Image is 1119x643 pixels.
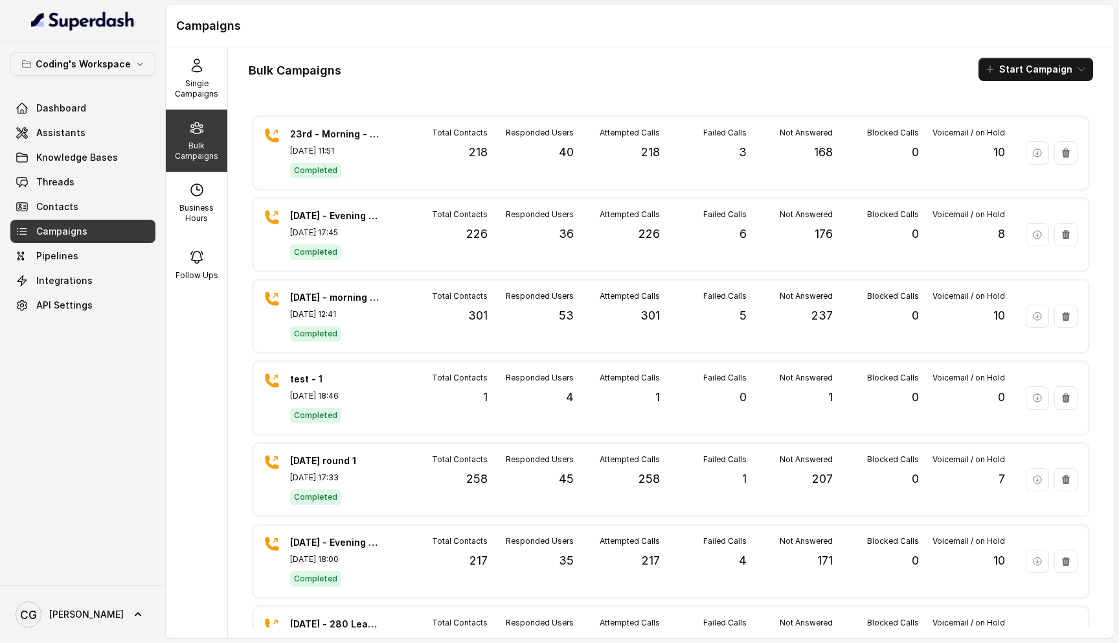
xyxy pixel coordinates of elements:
p: 218 [469,143,488,161]
button: Coding's Workspace [10,53,155,76]
p: 168 [814,143,833,161]
a: API Settings [10,294,155,317]
p: Follow Ups [175,270,218,281]
p: 0 [912,470,919,488]
p: Business Hours [171,203,222,224]
button: Start Campaign [978,58,1093,81]
p: 23rd - Morning - 218 [290,128,381,141]
p: 10 [993,143,1005,161]
p: 45 [559,470,574,488]
p: 258 [639,470,660,488]
p: Attempted Calls [600,536,660,546]
span: Pipelines [36,250,78,263]
p: [DATE] - 280 Leads - fresh and callback [290,618,381,631]
img: light.svg [31,10,135,31]
p: 5 [740,307,747,325]
p: Failed Calls [703,618,747,628]
p: Coding's Workspace [36,56,131,72]
p: 207 [812,470,833,488]
p: 1 [828,388,833,406]
p: 36 [559,225,574,243]
p: [DATE] round 1 [290,454,381,467]
p: 8 [998,225,1005,243]
p: 301 [640,307,660,325]
p: [DATE] 18:46 [290,391,381,401]
a: Integrations [10,269,155,292]
span: API Settings [36,299,93,312]
p: 0 [912,225,919,243]
p: 176 [815,225,833,243]
p: 171 [817,552,833,570]
p: 258 [466,470,488,488]
p: Not Answered [780,536,833,546]
p: Not Answered [780,618,833,628]
p: 0 [912,307,919,325]
p: 40 [559,143,574,161]
p: Single Campaigns [171,78,222,99]
p: Responded Users [506,373,574,383]
p: Total Contacts [432,209,488,220]
p: Not Answered [780,209,833,220]
p: 217 [642,552,660,570]
p: Voicemail / on Hold [932,454,1005,465]
p: [DATE] 17:45 [290,228,381,238]
p: Voicemail / on Hold [932,209,1005,220]
p: Responded Users [506,209,574,220]
p: Attempted Calls [600,209,660,220]
p: 1 [742,470,747,488]
p: Not Answered [780,373,833,383]
span: Completed [290,408,341,423]
p: Responded Users [506,128,574,138]
p: 7 [999,470,1005,488]
p: 226 [639,225,660,243]
h1: Campaigns [176,16,1103,36]
span: Completed [290,489,341,505]
p: 3 [739,143,747,161]
span: Completed [290,244,341,260]
span: Completed [290,326,341,342]
p: [DATE] - morning - 301 [290,291,381,304]
p: Attempted Calls [600,128,660,138]
p: 4 [566,388,574,406]
p: 0 [740,388,747,406]
p: Blocked Calls [867,209,919,220]
p: Attempted Calls [600,454,660,465]
span: Campaigns [36,225,87,238]
p: 1 [483,388,488,406]
a: Campaigns [10,220,155,243]
a: Knowledge Bases [10,146,155,169]
p: Blocked Calls [867,454,919,465]
p: Failed Calls [703,209,747,220]
span: Contacts [36,200,78,213]
p: Attempted Calls [600,373,660,383]
p: test - 1 [290,373,381,386]
span: Completed [290,571,341,587]
a: Contacts [10,195,155,218]
p: 0 [998,388,1005,406]
p: 237 [811,307,833,325]
p: 0 [912,388,919,406]
p: Responded Users [506,618,574,628]
p: Total Contacts [432,536,488,546]
p: 0 [912,143,919,161]
p: Bulk Campaigns [171,141,222,161]
p: 10 [993,307,1005,325]
p: Voicemail / on Hold [932,291,1005,301]
p: Failed Calls [703,291,747,301]
p: [DATE] - Evening - 217 [290,536,381,549]
p: [DATE] 18:00 [290,554,381,565]
a: Dashboard [10,97,155,120]
p: [DATE] 17:33 [290,473,381,483]
p: 217 [469,552,488,570]
p: Blocked Calls [867,618,919,628]
p: 218 [641,143,660,161]
p: Failed Calls [703,536,747,546]
p: Failed Calls [703,454,747,465]
p: 10 [993,552,1005,570]
p: Attempted Calls [600,291,660,301]
p: 35 [559,552,574,570]
p: Voicemail / on Hold [932,128,1005,138]
p: Not Answered [780,454,833,465]
p: 1 [655,388,660,406]
span: Completed [290,163,341,178]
